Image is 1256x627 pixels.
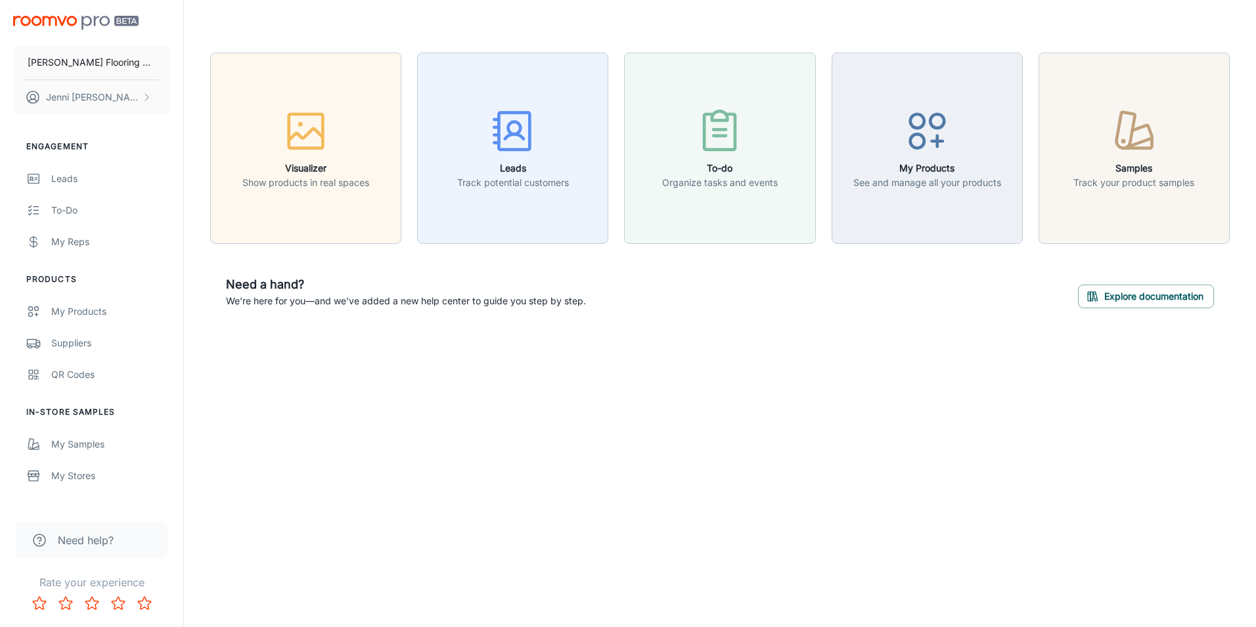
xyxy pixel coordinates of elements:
button: To-doOrganize tasks and events [624,53,815,244]
a: My ProductsSee and manage all your products [832,141,1023,154]
h6: Visualizer [242,161,369,175]
button: LeadsTrack potential customers [417,53,608,244]
p: Show products in real spaces [242,175,369,190]
button: Jenni [PERSON_NAME] [13,80,170,114]
h6: Need a hand? [226,275,586,294]
div: Suppliers [51,336,170,350]
button: SamplesTrack your product samples [1039,53,1230,244]
button: [PERSON_NAME] Flooring Stores - Bozeman [13,45,170,80]
img: Roomvo PRO Beta [13,16,139,30]
p: [PERSON_NAME] Flooring Stores - Bozeman [28,55,156,70]
p: Track your product samples [1073,175,1194,190]
p: See and manage all your products [853,175,1001,190]
div: My Products [51,304,170,319]
button: Explore documentation [1078,285,1214,308]
p: Organize tasks and events [662,175,778,190]
h6: My Products [853,161,1001,175]
h6: To-do [662,161,778,175]
div: To-do [51,203,170,218]
h6: Samples [1073,161,1194,175]
p: We're here for you—and we've added a new help center to guide you step by step. [226,294,586,308]
button: VisualizerShow products in real spaces [210,53,401,244]
button: My ProductsSee and manage all your products [832,53,1023,244]
a: To-doOrganize tasks and events [624,141,815,154]
div: My Reps [51,235,170,249]
h6: Leads [457,161,569,175]
p: Jenni [PERSON_NAME] [46,90,139,104]
a: Explore documentation [1078,289,1214,302]
div: QR Codes [51,367,170,382]
a: LeadsTrack potential customers [417,141,608,154]
p: Track potential customers [457,175,569,190]
div: Leads [51,172,170,186]
a: SamplesTrack your product samples [1039,141,1230,154]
